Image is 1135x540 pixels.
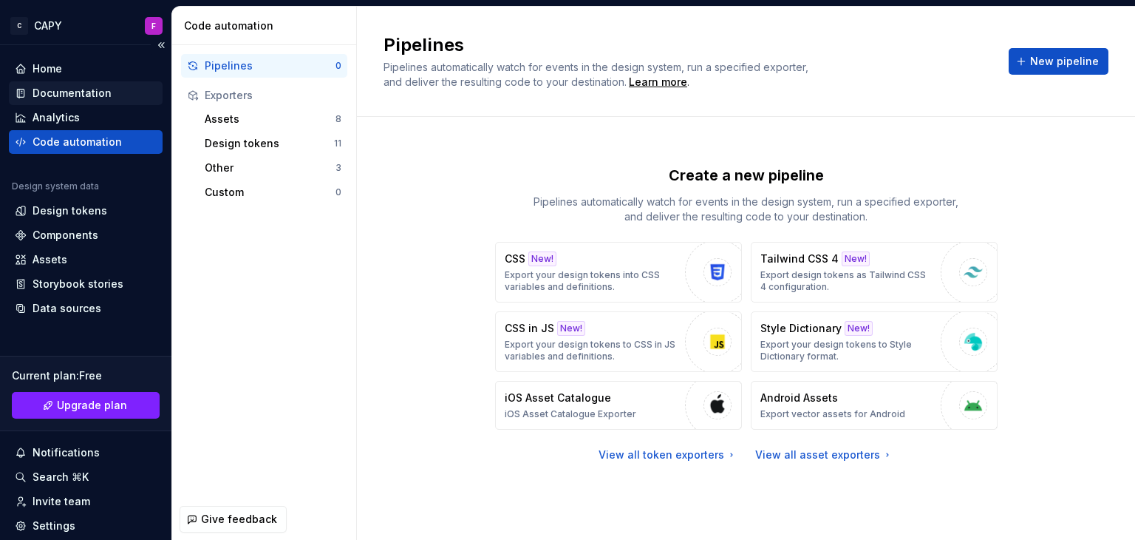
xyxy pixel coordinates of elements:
a: Design tokens [9,199,163,223]
button: CCAPYF [3,10,168,41]
button: Notifications [9,441,163,465]
div: Other [205,161,335,175]
a: Learn more [629,75,687,90]
p: Android Assets [760,391,838,405]
a: Data sources [9,297,163,320]
p: Export your design tokens into CSS variables and definitions. [505,269,678,293]
div: Exporters [205,88,341,103]
button: Give feedback [180,506,287,533]
div: New! [845,321,873,336]
p: Pipelines automatically watch for events in the design system, run a specified exporter, and deli... [525,195,968,224]
button: CSS in JSNew!Export your design tokens to CSS in JS variables and definitions. [495,311,742,372]
div: CAPY [34,18,62,33]
button: Search ⌘K [9,465,163,489]
a: View all asset exporters [755,448,893,462]
div: Design system data [12,180,99,192]
a: Components [9,223,163,247]
div: Current plan : Free [12,368,160,383]
div: Storybook stories [33,277,123,291]
div: 8 [335,113,341,125]
div: 0 [335,60,341,72]
button: Pipelines0 [181,54,347,78]
a: Invite team [9,490,163,513]
div: Documentation [33,86,112,101]
p: iOS Asset Catalogue [505,391,611,405]
a: Settings [9,514,163,538]
a: Documentation [9,81,163,105]
button: Style DictionaryNew!Export your design tokens to Style Dictionary format. [751,311,998,372]
div: Settings [33,519,75,533]
a: Code automation [9,130,163,154]
div: 3 [335,162,341,174]
p: Create a new pipeline [669,165,824,186]
div: F [151,20,156,32]
button: New pipeline [1009,48,1108,75]
div: Design tokens [33,203,107,218]
div: Assets [33,252,67,267]
button: Design tokens11 [199,132,347,155]
div: 0 [335,186,341,198]
div: Assets [205,112,335,126]
div: C [10,17,28,35]
span: New pipeline [1030,54,1099,69]
a: Assets [9,248,163,271]
button: Custom0 [199,180,347,204]
a: Home [9,57,163,81]
div: New! [557,321,585,336]
p: iOS Asset Catalogue Exporter [505,408,636,420]
button: Other3 [199,156,347,180]
button: Tailwind CSS 4New!Export design tokens as Tailwind CSS 4 configuration. [751,242,998,303]
div: Design tokens [205,136,334,151]
div: Code automation [184,18,350,33]
div: 11 [334,138,341,149]
div: Pipelines [205,58,335,73]
p: CSS [505,252,525,266]
button: CSSNew!Export your design tokens into CSS variables and definitions. [495,242,742,303]
div: Search ⌘K [33,470,89,485]
button: Upgrade plan [12,392,160,419]
span: Give feedback [201,512,277,527]
button: Assets8 [199,107,347,131]
a: View all token exporters [599,448,737,462]
div: Invite team [33,494,90,509]
p: Export design tokens as Tailwind CSS 4 configuration. [760,269,933,293]
a: Storybook stories [9,272,163,296]
p: Export your design tokens to Style Dictionary format. [760,339,933,362]
div: Data sources [33,301,101,316]
div: New! [842,252,870,266]
p: Style Dictionary [760,321,842,336]
p: Export your design tokens to CSS in JS variables and definitions. [505,339,678,362]
button: Collapse sidebar [151,35,171,55]
span: Pipelines automatically watch for events in the design system, run a specified exporter, and deli... [384,61,811,88]
div: New! [528,252,556,266]
button: Android AssetsExport vector assets for Android [751,381,998,430]
h2: Pipelines [384,33,991,57]
span: . [627,77,689,88]
p: CSS in JS [505,321,554,336]
div: Notifications [33,445,100,460]
p: Tailwind CSS 4 [760,252,839,266]
div: Code automation [33,135,122,149]
a: Analytics [9,106,163,129]
div: Analytics [33,110,80,125]
div: Components [33,228,98,243]
span: Upgrade plan [57,398,127,413]
div: Custom [205,185,335,200]
p: Export vector assets for Android [760,408,905,420]
button: iOS Asset CatalogueiOS Asset Catalogue Exporter [495,381,742,430]
div: Home [33,61,62,76]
